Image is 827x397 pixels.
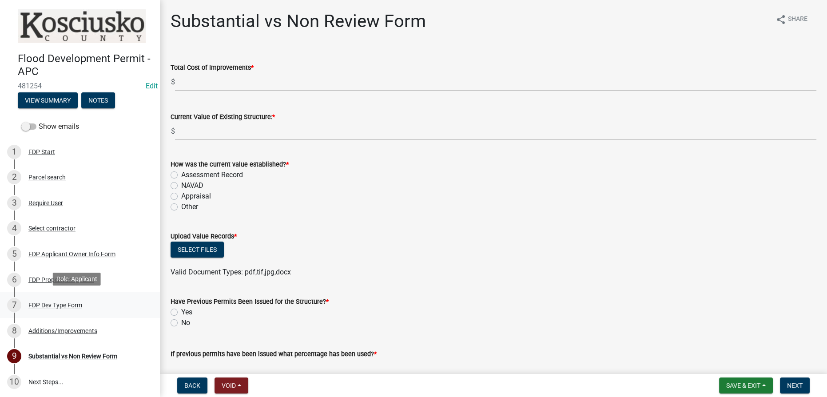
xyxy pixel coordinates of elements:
[18,9,146,43] img: Kosciusko County, Indiana
[719,377,773,393] button: Save & Exit
[28,225,76,231] div: Select contractor
[28,174,66,180] div: Parcel search
[21,121,79,132] label: Show emails
[28,277,94,283] div: FDP Property Info Form
[181,307,192,318] label: Yes
[28,302,82,308] div: FDP Dev Type Form
[181,180,203,191] label: NAVAD
[177,377,207,393] button: Back
[7,273,21,287] div: 6
[28,353,117,359] div: Substantial vs Non Review Form
[780,377,810,393] button: Next
[171,122,175,140] span: $
[181,318,190,328] label: No
[53,273,101,286] div: Role: Applicant
[171,73,175,91] span: $
[171,65,254,71] label: Total Cost of Improvements
[18,97,78,104] wm-modal-confirm: Summary
[28,149,55,155] div: FDP Start
[775,14,786,25] i: share
[81,97,115,104] wm-modal-confirm: Notes
[215,377,248,393] button: Void
[7,170,21,184] div: 2
[171,114,275,120] label: Current Value of Existing Structure:
[726,382,760,389] span: Save & Exit
[181,202,198,212] label: Other
[181,191,211,202] label: Appraisal
[146,82,158,90] a: Edit
[171,162,289,168] label: How was the current value established?
[7,298,21,312] div: 7
[171,242,224,258] button: Select files
[171,234,237,240] label: Upload Value Records
[18,82,142,90] span: 481254
[28,328,97,334] div: Additions/Improvements
[7,196,21,210] div: 3
[768,11,815,28] button: shareShare
[28,200,63,206] div: Require User
[18,92,78,108] button: View Summary
[7,247,21,261] div: 5
[7,349,21,363] div: 9
[7,324,21,338] div: 8
[787,382,803,389] span: Next
[171,268,291,276] span: Valid Document Types: pdf,tif,jpg,docx
[28,251,115,257] div: FDP Applicant Owner Info Form
[146,82,158,90] wm-modal-confirm: Edit Application Number
[18,52,153,78] h4: Flood Development Permit - APC
[7,221,21,235] div: 4
[7,145,21,159] div: 1
[171,351,377,357] label: If previous permits have been issued what percentage has been used?
[171,11,426,32] h1: Substantial vs Non Review Form
[171,299,329,305] label: Have Previous Permits Been Issued for the Structure?
[181,170,243,180] label: Assessment Record
[81,92,115,108] button: Notes
[184,382,200,389] span: Back
[788,14,807,25] span: Share
[7,375,21,389] div: 10
[222,382,236,389] span: Void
